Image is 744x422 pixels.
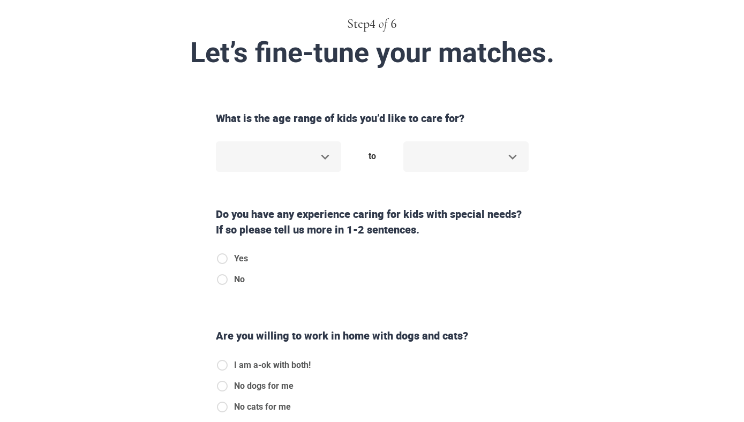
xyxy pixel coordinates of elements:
div: ​ [403,141,529,172]
div: Are you willing to work in home with dogs and cats? [212,328,533,344]
span: Yes [234,252,248,265]
div: specialNeeds [216,252,257,294]
span: No [234,273,245,286]
span: No dogs for me [234,380,294,393]
span: I am a-ok with both! [234,359,311,372]
div: to [345,141,399,171]
div: What is the age range of kids you’d like to care for? [212,111,533,126]
div: Step 4 6 [98,15,647,33]
span: No cats for me [234,401,291,413]
div: Let’s fine-tune your matches. [119,37,625,68]
div: ​ [216,141,341,172]
span: of [379,18,387,31]
div: Do you have any experience caring for kids with special needs? If so please tell us more in 1-2 s... [212,207,533,237]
